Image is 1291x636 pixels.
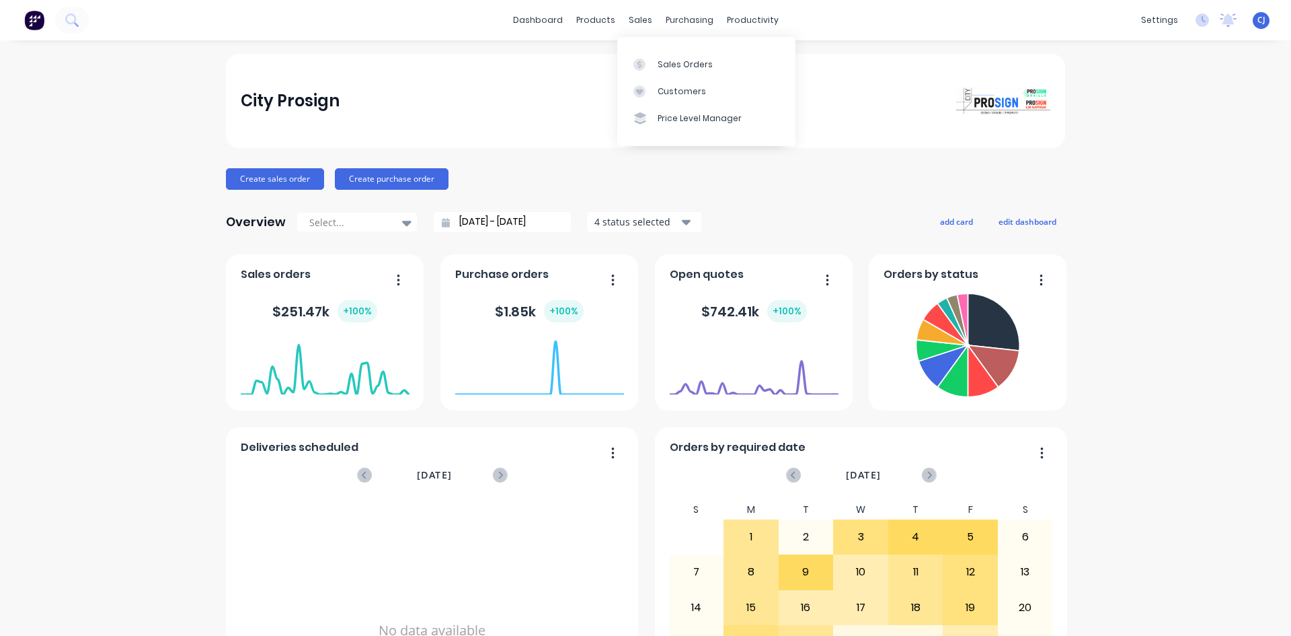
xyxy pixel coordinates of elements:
[670,591,723,625] div: 14
[999,555,1052,589] div: 13
[767,300,807,322] div: + 100 %
[594,215,679,229] div: 4 status selected
[587,212,701,232] button: 4 status selected
[834,591,888,625] div: 17
[669,500,724,520] div: S
[724,520,778,554] div: 1
[779,520,833,554] div: 2
[417,468,452,483] span: [DATE]
[1257,14,1265,26] span: CJ
[658,112,742,125] div: Price Level Manager
[670,267,744,283] span: Open quotes
[701,300,807,322] div: $ 742.41k
[846,468,881,483] span: [DATE]
[506,10,570,30] a: dashboard
[570,10,622,30] div: products
[24,10,44,30] img: Factory
[834,520,888,554] div: 3
[338,300,377,322] div: + 100 %
[226,168,324,190] button: Create sales order
[834,555,888,589] div: 10
[455,267,549,283] span: Purchase orders
[931,213,982,230] button: add card
[999,520,1052,554] div: 6
[241,87,340,114] div: City Prosign
[779,500,834,520] div: T
[888,500,943,520] div: T
[990,213,1065,230] button: edit dashboard
[889,591,943,625] div: 18
[659,10,720,30] div: purchasing
[617,50,795,77] a: Sales Orders
[622,10,659,30] div: sales
[779,591,833,625] div: 16
[943,591,997,625] div: 19
[889,555,943,589] div: 11
[1134,10,1185,30] div: settings
[779,555,833,589] div: 9
[617,105,795,132] a: Price Level Manager
[720,10,785,30] div: productivity
[241,439,358,456] span: Deliveries scheduled
[884,267,978,283] span: Orders by status
[723,500,779,520] div: M
[833,500,888,520] div: W
[943,555,997,589] div: 12
[943,520,997,554] div: 5
[335,168,448,190] button: Create purchase order
[241,267,311,283] span: Sales orders
[724,555,778,589] div: 8
[272,300,377,322] div: $ 251.47k
[670,555,723,589] div: 7
[889,520,943,554] div: 4
[617,78,795,105] a: Customers
[999,591,1052,625] div: 20
[998,500,1053,520] div: S
[658,85,706,98] div: Customers
[724,591,778,625] div: 15
[226,209,286,236] div: Overview
[658,59,713,71] div: Sales Orders
[544,300,584,322] div: + 100 %
[943,500,998,520] div: F
[495,300,584,322] div: $ 1.85k
[956,87,1050,114] img: City Prosign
